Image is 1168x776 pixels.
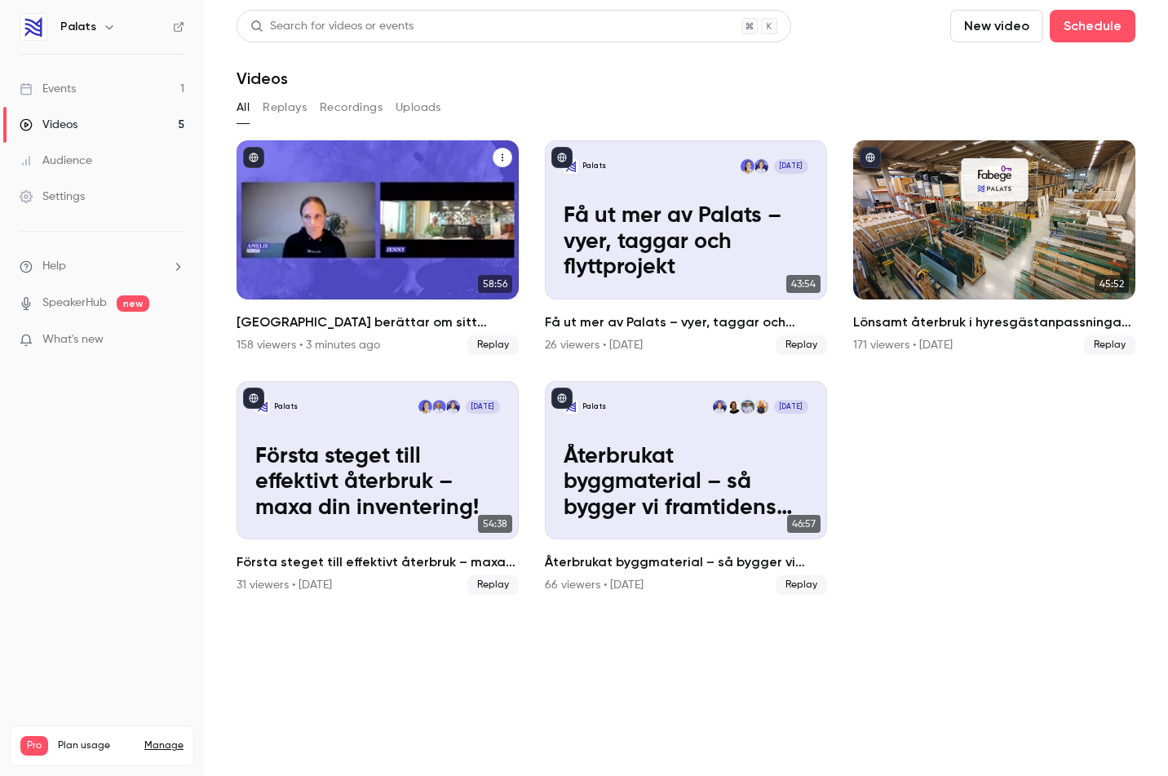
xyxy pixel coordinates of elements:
span: What's new [42,331,104,348]
p: Få ut mer av Palats – vyer, taggar och flyttprojekt [564,203,807,280]
h6: Palats [60,19,96,35]
button: New video [950,10,1043,42]
span: 54:38 [478,515,512,533]
div: 66 viewers • [DATE] [545,577,644,593]
li: Karlstads kommun berättar om sitt återbruk [237,140,519,355]
span: 45:52 [1095,275,1129,293]
div: Videos [20,117,77,133]
div: Search for videos or events [250,18,414,35]
img: Palats [20,14,46,40]
span: Replay [1084,335,1135,355]
span: Replay [776,575,827,595]
span: new [117,295,149,312]
li: Få ut mer av Palats – vyer, taggar och flyttprojekt [545,140,827,355]
iframe: Noticeable Trigger [165,333,184,348]
li: Första steget till effektivt återbruk – maxa din inventering! [237,381,519,596]
div: Settings [20,188,85,205]
section: Videos [237,10,1135,766]
button: published [860,147,881,168]
ul: Videos [237,140,1135,595]
a: Återbrukat byggmaterial – så bygger vi framtidens lönsamma och hållbara fastighetsbranschPalatsJo... [545,381,827,596]
li: help-dropdown-opener [20,258,184,275]
button: published [243,388,264,409]
div: 31 viewers • [DATE] [237,577,332,593]
h1: Videos [237,69,288,88]
img: Lars Andersson [741,400,754,414]
span: Help [42,258,66,275]
button: Uploads [396,95,441,121]
span: 43:54 [786,275,821,293]
h2: Lönsamt återbruk i hyresgästanpassningar – en kostnadsanalys med Fabege [853,313,1135,332]
div: 158 viewers • 3 minutes ago [237,337,380,353]
img: Amelie Berggren [713,400,727,414]
span: Replay [467,335,519,355]
div: 171 viewers • [DATE] [853,337,953,353]
a: Första steget till effektivt återbruk – maxa din inventering!PalatsAmelie BerggrenCharlotte Lands... [237,381,519,596]
img: Anna Fredriksson [727,400,741,414]
a: 58:56[GEOGRAPHIC_DATA] berättar om sitt återbruk158 viewers • 3 minutes agoReplay [237,140,519,355]
p: Återbrukat byggmaterial – så bygger vi framtidens lönsamma och hållbara fastighetsbransch [564,444,807,521]
img: Amelie Berggren [446,400,460,414]
span: [DATE] [774,159,808,173]
p: Palats [582,162,606,171]
button: Schedule [1050,10,1135,42]
button: Recordings [320,95,383,121]
span: [DATE] [466,400,500,414]
div: Events [20,81,76,97]
button: All [237,95,250,121]
h2: Återbrukat byggmaterial – så bygger vi framtidens lönsamma och hållbara fastighetsbransch [545,552,827,572]
span: Replay [467,575,519,595]
li: Återbrukat byggmaterial – så bygger vi framtidens lönsamma och hållbara fastighetsbransch [545,381,827,596]
div: Audience [20,153,92,169]
span: Replay [776,335,827,355]
li: Lönsamt återbruk i hyresgästanpassningar – en kostnadsanalys med Fabege [853,140,1135,355]
button: published [551,388,573,409]
div: 26 viewers • [DATE] [545,337,643,353]
span: Plan usage [58,739,135,752]
img: Charlotte Landström [432,400,446,414]
p: Första steget till effektivt återbruk – maxa din inventering! [255,444,499,521]
h2: [GEOGRAPHIC_DATA] berättar om sitt återbruk [237,313,519,332]
img: Amelie Berggren [754,159,768,173]
img: Lotta Lundin [418,400,432,414]
a: SpeakerHub [42,295,107,312]
span: Pro [20,736,48,756]
button: Replays [263,95,307,121]
button: published [243,147,264,168]
a: 45:52Lönsamt återbruk i hyresgästanpassningar – en kostnadsanalys med Fabege171 viewers • [DATE]R... [853,140,1135,355]
h2: Första steget till effektivt återbruk – maxa din inventering! [237,552,519,572]
h2: Få ut mer av Palats – vyer, taggar och flyttprojekt [545,313,827,332]
button: published [551,147,573,168]
a: Få ut mer av Palats – vyer, taggar och flyttprojektPalatsAmelie BerggrenLotta Lundin[DATE]Få ut m... [545,140,827,355]
a: Manage [144,739,184,752]
span: [DATE] [774,400,808,414]
img: Lotta Lundin [741,159,754,173]
span: 46:57 [787,515,821,533]
span: 58:56 [478,275,512,293]
img: Jonas Liljenberg [754,400,768,414]
p: Palats [582,402,606,412]
p: Palats [274,402,298,412]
